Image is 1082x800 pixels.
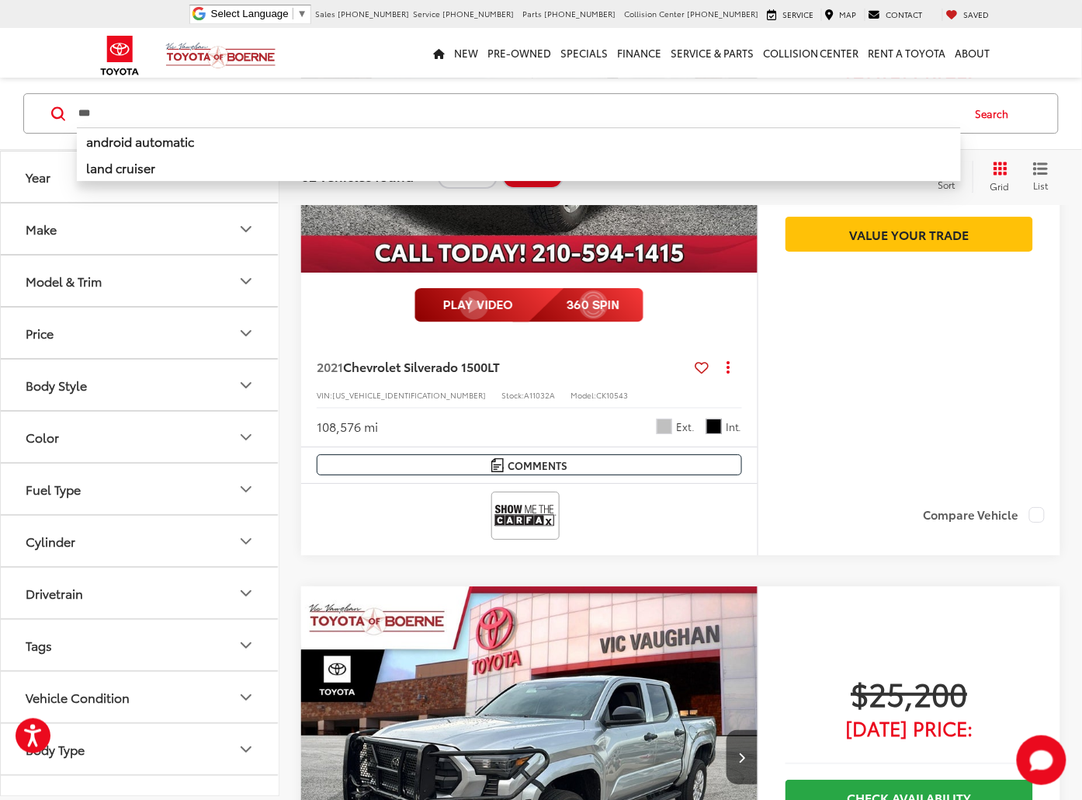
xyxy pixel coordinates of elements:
span: Contact [886,9,923,20]
a: Rent a Toyota [864,28,951,78]
span: Service [782,9,813,20]
button: MakeMake [1,203,280,254]
span: [PHONE_NUMBER] [687,8,758,19]
button: List View [1021,161,1060,192]
div: Year [26,169,50,184]
span: Map [840,9,857,20]
a: Finance [612,28,666,78]
a: Map [821,9,861,21]
button: CylinderCylinder [1,516,280,566]
button: Fuel TypeFuel Type [1,464,280,514]
button: YearYear [1,151,280,202]
div: Body Type [26,742,85,757]
div: Model & Trim [237,272,255,290]
a: Home [428,28,449,78]
div: Price [26,325,54,340]
a: Specials [556,28,612,78]
button: Search [961,94,1032,133]
label: Compare Vehicle [923,507,1045,523]
div: Body Style [26,377,87,392]
span: Int. [726,419,742,434]
span: Grid [990,179,1010,192]
span: Select Language [211,8,289,19]
div: Cylinder [26,534,75,548]
a: Collision Center [758,28,864,78]
button: ColorColor [1,412,280,462]
div: Vehicle Condition [237,688,255,707]
span: List [1033,178,1049,191]
span: A11032A [524,389,555,401]
span: Chevrolet Silverado 1500 [343,357,487,375]
div: Body Style [237,376,255,395]
button: Comments [317,454,742,475]
div: Drivetrain [26,586,83,600]
img: View CARFAX report [494,495,557,536]
button: Body StyleBody Style [1,360,280,410]
a: My Saved Vehicles [942,9,994,21]
span: Parts [522,8,542,19]
span: Collision Center [624,8,685,19]
b: android automatic [86,132,194,150]
div: Color [237,428,255,447]
img: full motion video [414,288,643,322]
span: Clear All [513,170,554,183]
button: Vehicle ConditionVehicle Condition [1,672,280,722]
span: Ext. [676,419,695,434]
div: Fuel Type [237,480,255,499]
a: Contact [865,9,927,21]
span: Saved [964,9,990,20]
div: Model & Trim [26,273,102,288]
div: Make [237,220,255,238]
span: Sort [938,178,955,191]
div: Make [26,221,57,236]
b: land cruiser [86,158,155,176]
span: Stock: [501,389,524,401]
span: $25,200 [785,673,1033,712]
span: Silver [657,419,672,434]
div: Tags [237,636,255,655]
button: Grid View [973,161,1021,192]
div: Price [237,324,255,343]
div: Tags [26,638,52,652]
span: VIN: [317,389,332,401]
img: Toyota [91,30,149,81]
button: Next image [727,730,758,784]
a: Service & Parts: Opens in a new tab [666,28,758,78]
button: DrivetrainDrivetrain [1,568,280,618]
div: Cylinder [237,532,255,551]
button: TagsTags [1,620,280,670]
span: Service [413,8,440,19]
span: dropdown dots [727,360,730,373]
span: Black [706,419,722,434]
svg: Start Chat [1017,736,1066,785]
span: Sales [315,8,335,19]
span: Model: [570,389,596,401]
a: Service [763,9,817,21]
img: Vic Vaughan Toyota of Boerne [165,42,276,69]
button: Model & TrimModel & Trim [1,256,280,306]
span: [PHONE_NUMBER] [544,8,616,19]
span: [US_VEHICLE_IDENTIFICATION_NUMBER] [332,389,486,401]
span: CK10543 [596,389,628,401]
button: Toggle Chat Window [1017,736,1066,785]
img: Comments [491,458,504,471]
div: Color [26,430,59,444]
span: [PHONE_NUMBER] [338,8,409,19]
span: [DATE] Price: [785,720,1033,736]
div: Fuel Type [26,482,81,496]
a: Pre-Owned [483,28,556,78]
a: Value Your Trade [785,217,1033,252]
span: 2021 [317,357,343,375]
span: [PHONE_NUMBER] [442,8,514,19]
a: New [449,28,483,78]
input: Search by Make, Model, or Keyword [77,95,961,132]
span: ▼ [297,8,307,19]
a: Select Language​ [211,8,307,19]
a: 2021Chevrolet Silverado 1500LT [317,358,688,375]
button: PricePrice [1,308,280,358]
div: 108,576 mi [317,418,378,436]
div: Drivetrain [237,584,255,603]
button: Body TypeBody Type [1,724,280,774]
